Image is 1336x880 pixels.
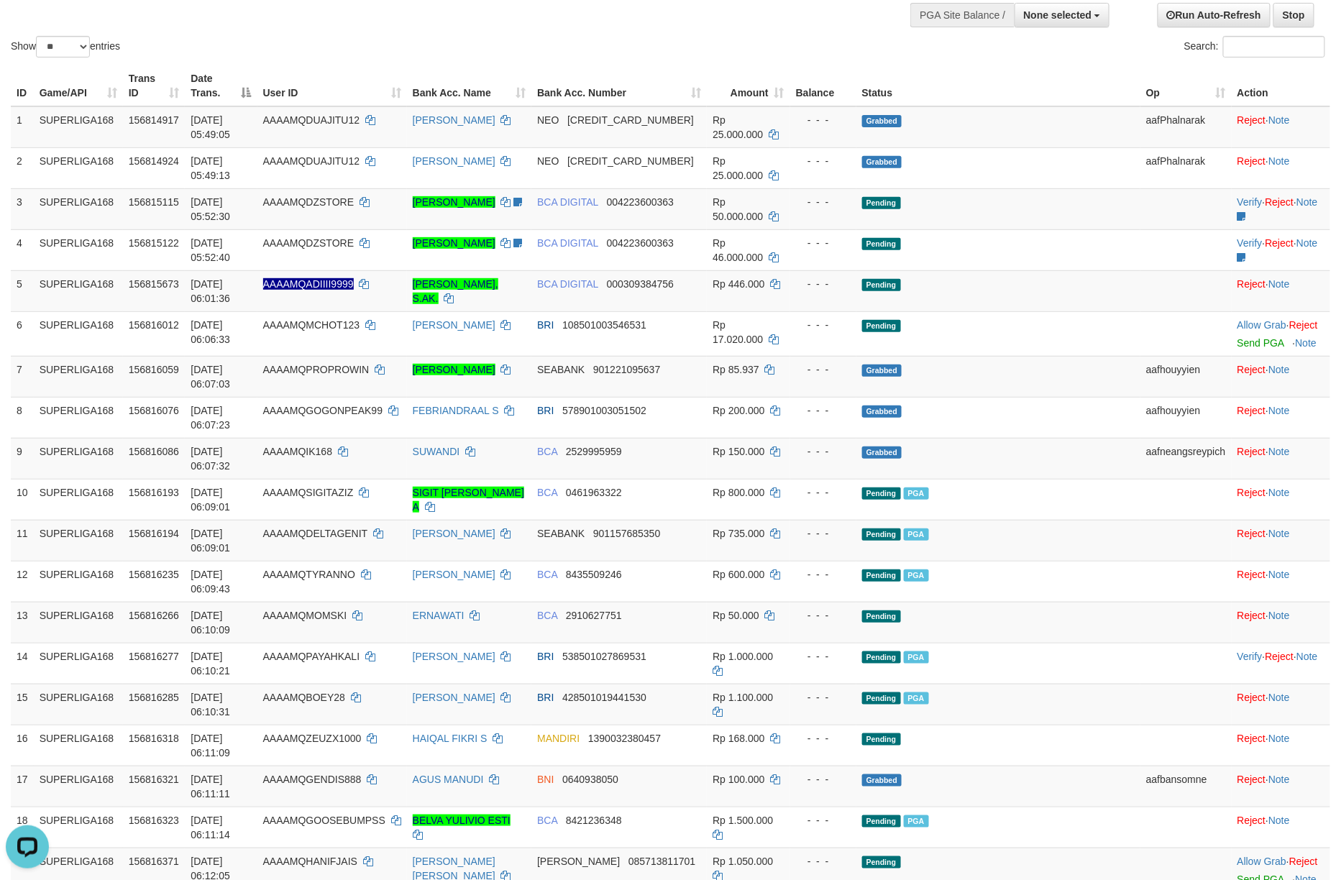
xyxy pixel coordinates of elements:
[1237,364,1266,375] a: Reject
[904,651,929,664] span: Marked by aafandaneth
[1232,520,1330,561] td: ·
[1232,106,1330,148] td: ·
[263,610,347,621] span: AAAAMQMOMSKI
[1232,356,1330,397] td: ·
[1237,774,1266,785] a: Reject
[34,188,123,229] td: SUPERLIGA168
[11,520,34,561] td: 11
[713,815,773,826] span: Rp 1.500.000
[1237,319,1289,331] span: ·
[191,651,230,677] span: [DATE] 06:10:21
[413,610,465,621] a: ERNAWATI
[191,155,230,181] span: [DATE] 05:49:13
[34,684,123,725] td: SUPERLIGA168
[796,403,851,418] div: - - -
[1237,237,1263,249] a: Verify
[129,446,179,457] span: 156816086
[129,528,179,539] span: 156816194
[263,815,385,826] span: AAAAMQGOOSEBUMPSS
[1232,438,1330,479] td: ·
[1237,528,1266,539] a: Reject
[413,196,495,208] a: [PERSON_NAME]
[562,692,646,703] span: Copy 428501019441530 to clipboard
[263,651,360,662] span: AAAAMQPAYAHKALI
[1268,528,1290,539] a: Note
[1237,733,1266,744] a: Reject
[191,114,230,140] span: [DATE] 05:49:05
[263,774,362,785] span: AAAAMQGENDIS888
[413,237,495,249] a: [PERSON_NAME]
[796,444,851,459] div: - - -
[537,651,554,662] span: BRI
[191,405,230,431] span: [DATE] 06:07:23
[1273,3,1314,27] a: Stop
[413,155,495,167] a: [PERSON_NAME]
[1237,319,1286,331] a: Allow Grab
[1268,692,1290,703] a: Note
[862,815,901,828] span: Pending
[34,725,123,766] td: SUPERLIGA168
[537,114,559,126] span: NEO
[904,815,929,828] span: Marked by aafnonsreyleab
[566,487,622,498] span: Copy 0461963322 to clipboard
[566,815,622,826] span: Copy 8421236348 to clipboard
[263,405,383,416] span: AAAAMQGOGONPEAK99
[904,692,929,705] span: Marked by aafandaneth
[537,610,557,621] span: BCA
[1140,147,1232,188] td: aafPhalnarak
[129,114,179,126] span: 156814917
[11,561,34,602] td: 12
[713,196,763,222] span: Rp 50.000.000
[1266,651,1294,662] a: Reject
[862,774,902,787] span: Grabbed
[713,446,764,457] span: Rp 150.000
[11,311,34,356] td: 6
[1237,856,1286,867] a: Allow Grab
[713,278,764,290] span: Rp 446.000
[796,649,851,664] div: - - -
[1237,155,1266,167] a: Reject
[1232,602,1330,643] td: ·
[191,692,230,718] span: [DATE] 06:10:31
[862,156,902,168] span: Grabbed
[1296,651,1318,662] a: Note
[1232,397,1330,438] td: ·
[1024,9,1092,21] span: None selected
[11,188,34,229] td: 3
[36,36,90,58] select: Showentries
[790,65,856,106] th: Balance
[537,196,598,208] span: BCA DIGITAL
[191,733,230,758] span: [DATE] 06:11:09
[607,196,674,208] span: Copy 004223600363 to clipboard
[537,364,585,375] span: SEABANK
[129,692,179,703] span: 156816285
[862,197,901,209] span: Pending
[862,651,901,664] span: Pending
[862,692,901,705] span: Pending
[263,733,362,744] span: AAAAMQZEUZX1000
[904,528,929,541] span: Marked by aafandaneth
[607,237,674,249] span: Copy 004223600363 to clipboard
[796,608,851,623] div: - - -
[263,487,354,498] span: AAAAMQSIGITAZIZ
[713,114,763,140] span: Rp 25.000.000
[1289,319,1318,331] a: Reject
[1237,487,1266,498] a: Reject
[11,397,34,438] td: 8
[1232,479,1330,520] td: ·
[263,446,333,457] span: AAAAMQIK168
[862,569,901,582] span: Pending
[129,237,179,249] span: 156815122
[34,766,123,807] td: SUPERLIGA168
[862,115,902,127] span: Grabbed
[263,528,367,539] span: AAAAMQDELTAGENIT
[6,6,49,49] button: Open LiveChat chat widget
[856,65,1140,106] th: Status
[413,651,495,662] a: [PERSON_NAME]
[1237,610,1266,621] a: Reject
[1232,561,1330,602] td: ·
[1266,237,1294,249] a: Reject
[713,155,763,181] span: Rp 25.000.000
[713,569,764,580] span: Rp 600.000
[34,602,123,643] td: SUPERLIGA168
